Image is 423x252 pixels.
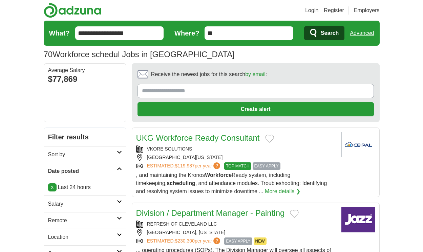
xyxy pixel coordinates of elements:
span: TOP MATCH [224,162,251,170]
a: by email [245,71,266,77]
span: EASY APPLY [224,237,252,245]
h2: Salary [48,200,117,208]
span: $230,300 [175,238,194,244]
button: Create alert [138,102,374,116]
img: Adzuna logo [44,3,101,18]
a: UKG Workforce Ready Consultant [136,133,260,142]
h1: Workforce schedul Jobs in [GEOGRAPHIC_DATA] [44,50,235,59]
a: Advanced [350,26,374,40]
button: Add to favorite jobs [290,210,299,218]
h2: Filter results [44,128,126,146]
a: Location [44,229,126,245]
a: Date posted [44,163,126,179]
span: EASY APPLY [253,162,280,170]
a: Division / Department Manager - Painting [136,208,285,217]
h2: Location [48,233,117,241]
div: [GEOGRAPHIC_DATA], [US_STATE] [136,229,336,236]
span: $119,987 [175,163,194,168]
label: What? [49,28,70,38]
div: Average Salary [48,68,122,73]
span: ? [213,162,220,169]
a: Salary [44,196,126,212]
a: Remote [44,212,126,229]
p: Last 24 hours [48,183,122,191]
span: NEW [254,237,267,245]
div: VKORE SOLUTIONS [136,145,336,153]
span: Receive the newest jobs for this search : [151,70,267,78]
h2: Date posted [48,167,117,175]
a: X [48,183,57,191]
span: 70 [44,48,53,61]
span: ? [213,237,220,244]
button: Search [304,26,344,40]
label: Where? [174,28,199,38]
a: Employers [354,6,380,15]
a: ESTIMATED:$230,300per year? [147,237,222,245]
img: Company logo [341,132,375,157]
a: Login [305,6,318,15]
a: Register [324,6,344,15]
strong: Workforce [205,172,232,178]
img: Company logo [341,207,375,232]
button: Add to favorite jobs [265,135,274,143]
span: Search [321,26,339,40]
a: More details ❯ [265,187,300,196]
span: , and maintaining the Kronos Ready system, including timekeeping, , and attendance modules. Troub... [136,172,327,194]
h2: Remote [48,216,117,225]
div: REFRESH OF CLEVELAND LLC [136,221,336,228]
a: ESTIMATED:$119,987per year? [147,162,222,170]
strong: scheduling [167,180,195,186]
div: [GEOGRAPHIC_DATA][US_STATE] [136,154,336,161]
a: Sort by [44,146,126,163]
h2: Sort by [48,151,117,159]
div: $77,869 [48,73,122,85]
